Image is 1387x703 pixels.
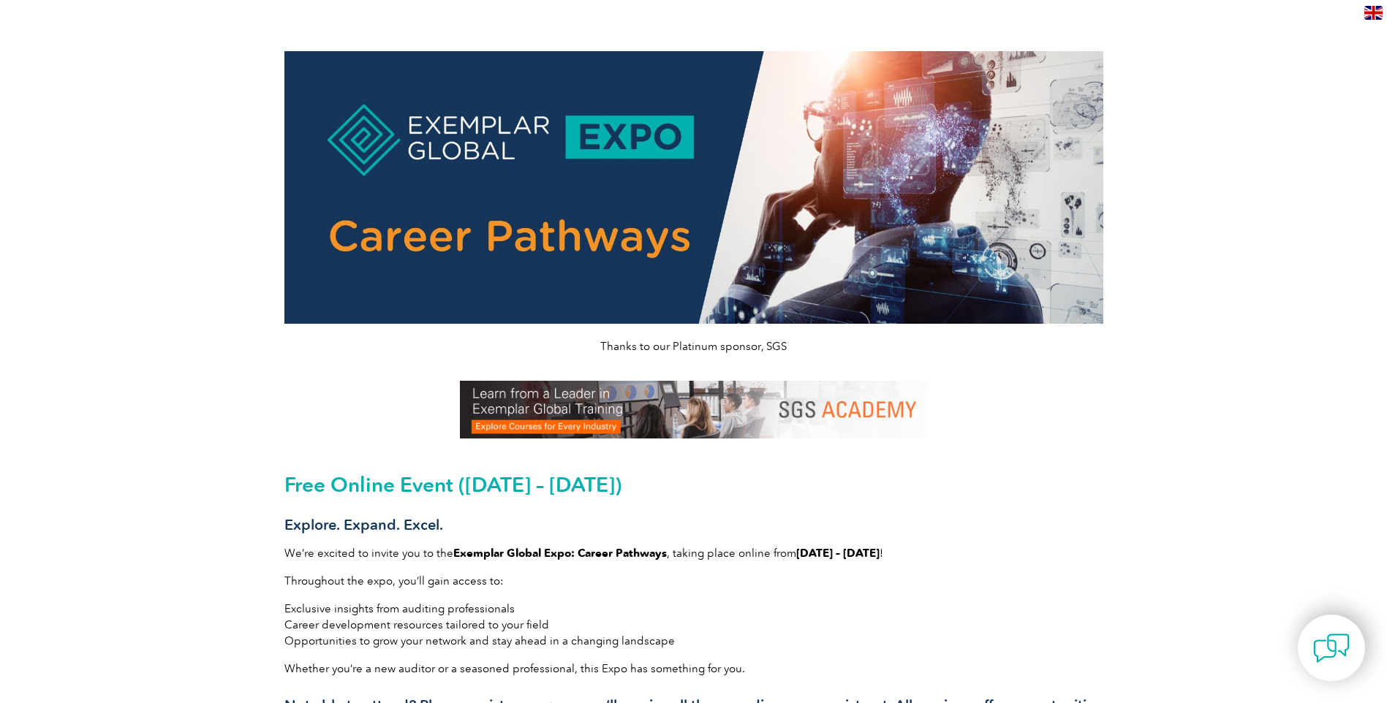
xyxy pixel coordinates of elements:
li: Opportunities to grow your network and stay ahead in a changing landscape [284,633,1103,649]
p: Throughout the expo, you’ll gain access to: [284,573,1103,589]
p: Whether you’re a new auditor or a seasoned professional, this Expo has something for you. [284,661,1103,677]
h2: Free Online Event ([DATE] – [DATE]) [284,473,1103,496]
strong: Exemplar Global Expo: Career Pathways [453,547,667,560]
img: career pathways [284,51,1103,324]
h3: Explore. Expand. Excel. [284,516,1103,534]
li: Exclusive insights from auditing professionals [284,601,1103,617]
li: Career development resources tailored to your field [284,617,1103,633]
img: en [1364,6,1383,20]
img: SGS [460,381,928,438]
p: We’re excited to invite you to the , taking place online from ! [284,545,1103,561]
img: contact-chat.png [1313,630,1350,666]
p: Thanks to our Platinum sponsor, SGS [284,338,1103,354]
strong: [DATE] – [DATE] [796,547,880,560]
